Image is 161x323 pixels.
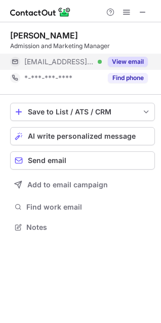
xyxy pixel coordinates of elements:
[10,103,155,121] button: save-profile-one-click
[10,42,155,51] div: Admission and Marketing Manager
[26,223,151,232] span: Notes
[27,181,108,189] span: Add to email campaign
[26,203,151,212] span: Find work email
[10,151,155,170] button: Send email
[10,30,78,41] div: [PERSON_NAME]
[28,132,136,140] span: AI write personalized message
[108,73,148,83] button: Reveal Button
[28,156,66,165] span: Send email
[24,57,94,66] span: [EMAIL_ADDRESS][DOMAIN_NAME]
[10,127,155,145] button: AI write personalized message
[28,108,137,116] div: Save to List / ATS / CRM
[10,220,155,234] button: Notes
[10,176,155,194] button: Add to email campaign
[10,6,71,18] img: ContactOut v5.3.10
[108,57,148,67] button: Reveal Button
[10,200,155,214] button: Find work email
